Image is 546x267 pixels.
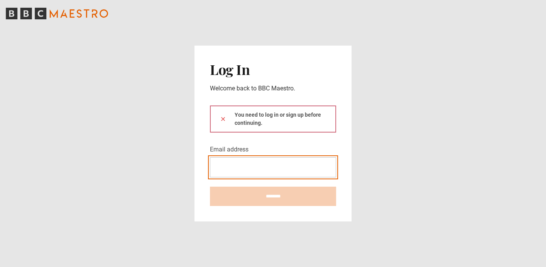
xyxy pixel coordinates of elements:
[210,61,336,77] h2: Log In
[210,105,336,133] div: You need to log in or sign up before continuing.
[6,8,108,19] svg: BBC Maestro
[210,84,336,93] p: Welcome back to BBC Maestro.
[210,145,248,154] label: Email address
